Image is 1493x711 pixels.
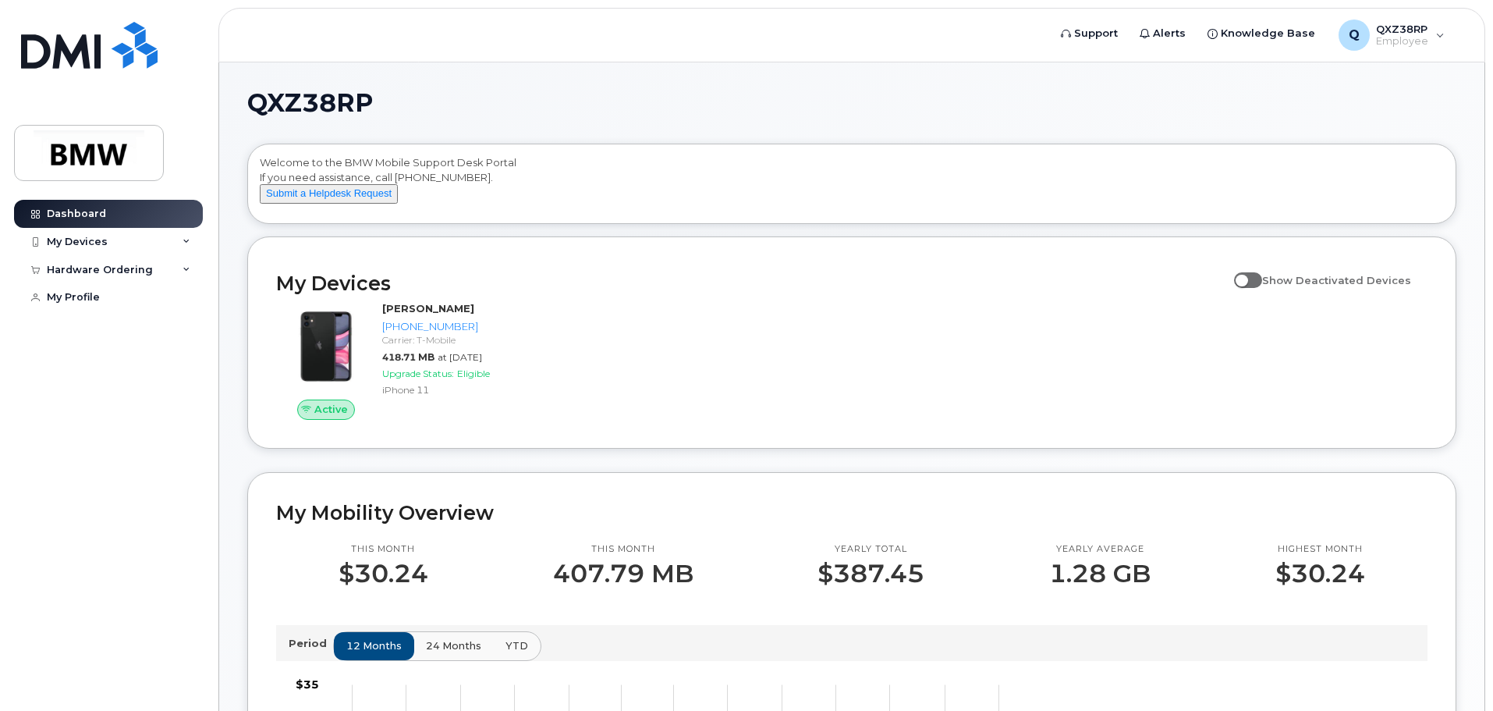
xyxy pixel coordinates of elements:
[553,560,693,588] p: 407.79 MB
[382,333,544,347] div: Carrier: T-Mobile
[296,677,319,691] tspan: $35
[339,543,428,556] p: This month
[1275,543,1365,556] p: Highest month
[382,368,454,379] span: Upgrade Status:
[817,543,924,556] p: Yearly total
[314,402,348,417] span: Active
[457,368,490,379] span: Eligible
[1425,643,1481,699] iframe: Messenger Launcher
[260,187,398,199] a: Submit a Helpdesk Request
[276,301,550,420] a: Active[PERSON_NAME][PHONE_NUMBER]Carrier: T-Mobile418.71 MBat [DATE]Upgrade Status:EligibleiPhone 11
[1234,265,1247,278] input: Show Deactivated Devices
[1049,560,1151,588] p: 1.28 GB
[276,501,1427,524] h2: My Mobility Overview
[382,351,434,363] span: 418.71 MB
[426,638,481,653] span: 24 months
[289,636,333,651] p: Period
[260,155,1444,218] div: Welcome to the BMW Mobile Support Desk Portal If you need assistance, call [PHONE_NUMBER].
[260,184,398,204] button: Submit a Helpdesk Request
[247,91,373,115] span: QXZ38RP
[1262,274,1411,286] span: Show Deactivated Devices
[817,560,924,588] p: $387.45
[382,319,544,334] div: [PHONE_NUMBER]
[1275,560,1365,588] p: $30.24
[505,638,528,653] span: YTD
[553,543,693,556] p: This month
[339,560,428,588] p: $30.24
[382,383,544,396] div: iPhone 11
[289,309,363,384] img: iPhone_11.jpg
[1049,543,1151,556] p: Yearly average
[276,272,1226,295] h2: My Devices
[438,351,482,363] span: at [DATE]
[382,302,474,315] strong: [PERSON_NAME]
